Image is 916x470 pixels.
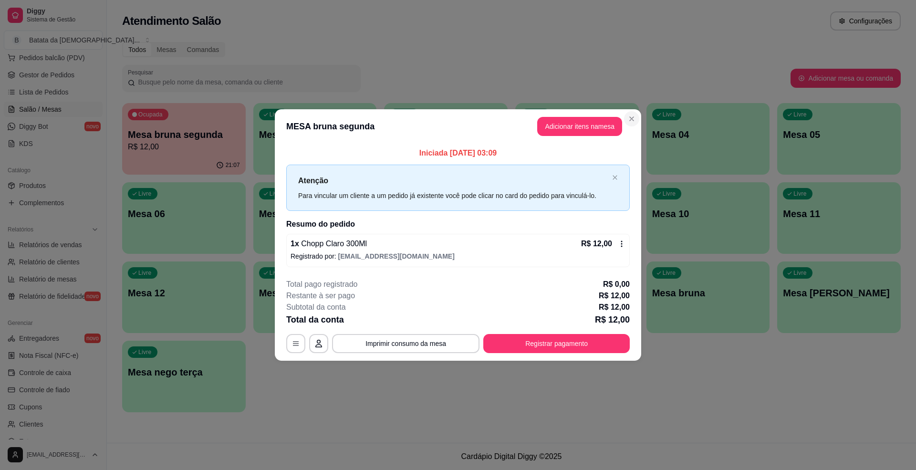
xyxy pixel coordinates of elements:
[603,279,630,290] p: R$ 0,00
[332,334,479,353] button: Imprimir consumo da mesa
[298,190,608,201] div: Para vincular um cliente a um pedido já existente você pode clicar no card do pedido para vinculá...
[612,175,618,181] button: close
[291,238,367,250] p: 1 x
[599,290,630,302] p: R$ 12,00
[286,219,630,230] h2: Resumo do pedido
[595,313,630,326] p: R$ 12,00
[286,302,346,313] p: Subtotal da conta
[537,117,622,136] button: Adicionar itens namesa
[286,313,344,326] p: Total da conta
[299,240,367,248] span: Chopp Claro 300Ml
[338,252,455,260] span: [EMAIL_ADDRESS][DOMAIN_NAME]
[624,111,639,126] button: Close
[291,251,625,261] p: Registrado por:
[286,147,630,159] p: Iniciada [DATE] 03:09
[298,175,608,187] p: Atenção
[599,302,630,313] p: R$ 12,00
[581,238,612,250] p: R$ 12,00
[483,334,630,353] button: Registrar pagamento
[286,290,355,302] p: Restante à ser pago
[286,279,357,290] p: Total pago registrado
[275,109,641,144] header: MESA bruna segunda
[612,175,618,180] span: close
